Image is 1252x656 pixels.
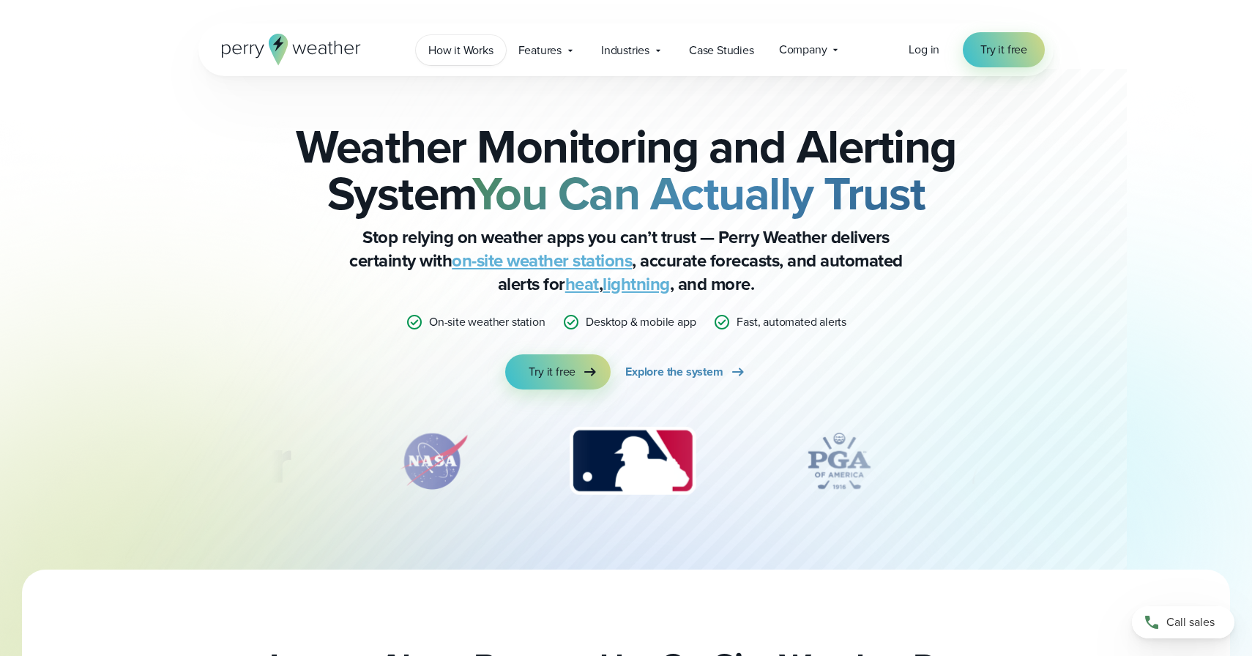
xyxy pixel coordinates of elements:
[601,42,649,59] span: Industries
[452,247,632,274] a: on-site weather stations
[586,313,696,331] p: Desktop & mobile app
[1132,606,1234,638] a: Call sales
[779,41,827,59] span: Company
[968,425,1085,498] img: DPR-Construction.svg
[333,225,919,296] p: Stop relying on weather apps you can’t trust — Perry Weather delivers certainty with , accurate f...
[677,35,767,65] a: Case Studies
[555,425,709,498] img: MLB.svg
[737,313,846,331] p: Fast, automated alerts
[963,32,1045,67] a: Try it free
[382,425,485,498] img: NASA.svg
[1166,614,1215,631] span: Call sales
[980,41,1027,59] span: Try it free
[428,42,493,59] span: How it Works
[909,41,939,58] span: Log in
[625,363,723,381] span: Explore the system
[565,271,599,297] a: heat
[689,42,754,59] span: Case Studies
[429,313,545,331] p: On-site weather station
[382,425,485,498] div: 2 of 12
[104,425,312,498] img: Turner-Construction_1.svg
[625,354,746,389] a: Explore the system
[968,425,1085,498] div: 5 of 12
[909,41,939,59] a: Log in
[518,42,562,59] span: Features
[780,425,898,498] img: PGA.svg
[104,425,312,498] div: 1 of 12
[529,363,575,381] span: Try it free
[555,425,709,498] div: 3 of 12
[416,35,506,65] a: How it Works
[472,159,925,228] strong: You Can Actually Trust
[272,425,980,505] div: slideshow
[505,354,611,389] a: Try it free
[272,123,980,217] h2: Weather Monitoring and Alerting System
[780,425,898,498] div: 4 of 12
[603,271,670,297] a: lightning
